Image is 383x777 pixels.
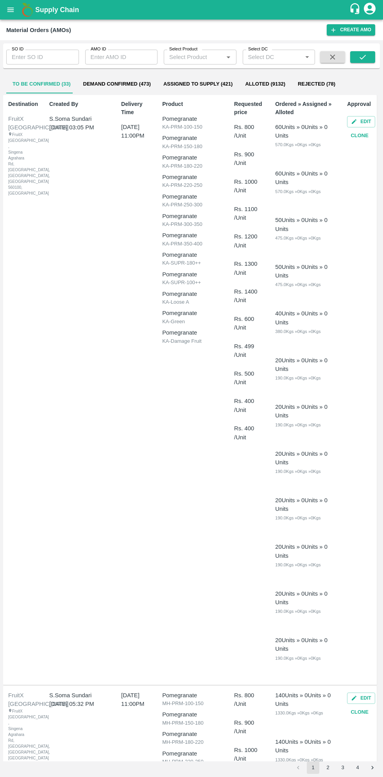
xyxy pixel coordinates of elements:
[12,46,23,52] label: SO ID
[8,132,24,196] div: FruitX [GEOGRAPHIC_DATA] , Singena Agrahara Rd, [GEOGRAPHIC_DATA], [GEOGRAPHIC_DATA], [GEOGRAPHIC...
[275,711,323,715] span: 1330.0 Kgs » 0 Kgs » 0 Kgs
[162,192,221,201] p: Pomegranate
[20,2,35,18] img: logo
[162,270,221,279] p: Pomegranate
[363,2,377,18] div: account of current user
[162,719,221,727] p: MH-PRM-150-180
[275,656,320,661] span: 190.0 Kgs » 0 Kgs » 0 Kgs
[157,75,239,93] button: Assigned to Supply (421)
[234,100,262,116] p: Requested price
[291,761,380,774] nav: pagination navigation
[121,691,140,709] p: [DATE] 11:00PM
[162,309,221,317] p: Pomegranate
[49,700,98,708] p: [DATE] 05:32 PM
[275,496,334,514] div: 20 Units » 0 Units » 0 Units
[347,693,375,704] button: Edit
[162,231,221,240] p: Pomegranate
[162,220,221,228] p: KA-PRM-300-350
[275,738,334,755] div: 140 Units » 0 Units » 0 Units
[322,761,334,774] button: Go to page 2
[275,691,334,709] div: 140 Units » 0 Units » 0 Units
[275,236,320,240] span: 475.0 Kgs » 0 Kgs » 0 Kgs
[275,516,320,520] span: 190.0 Kgs » 0 Kgs » 0 Kgs
[162,337,221,345] p: KA-Damage Fruit
[245,52,290,62] input: Select DC
[234,718,262,736] p: Rs. 900 /Unit
[234,397,262,414] p: Rs. 400 /Unit
[162,279,221,286] p: KA-SUPR-100++
[275,449,334,467] div: 20 Units » 0 Units » 0 Units
[121,100,149,116] p: Delivery Time
[162,240,221,248] p: KA-PRM-350-400
[8,691,35,709] div: FruitX [GEOGRAPHIC_DATA]
[234,260,262,277] p: Rs. 1300 /Unit
[162,201,221,209] p: KA-PRM-250-300
[49,123,98,132] p: [DATE] 03:05 PM
[275,189,320,194] span: 570.0 Kgs » 0 Kgs » 0 Kgs
[8,708,24,773] div: FruitX [GEOGRAPHIC_DATA] , Singena Agrahara Rd, [GEOGRAPHIC_DATA], [GEOGRAPHIC_DATA], [GEOGRAPHIC...
[35,6,79,14] b: Supply Chain
[162,115,221,123] p: Pomegranate
[234,232,262,250] p: Rs. 1200 /Unit
[239,75,292,93] button: Alloted (9132)
[35,4,349,15] a: Supply Chain
[275,757,323,762] span: 1330.0 Kgs » 0 Kgs » 0 Kgs
[162,749,221,758] p: Pomegranate
[351,761,364,774] button: Go to page 4
[234,287,262,305] p: Rs. 1400 /Unit
[6,50,79,64] input: Enter SO ID
[162,738,221,746] p: MH-PRM-180-220
[275,469,320,474] span: 190.0 Kgs » 0 Kgs » 0 Kgs
[169,46,197,52] label: Select Product
[234,315,262,332] p: Rs. 600 /Unit
[292,75,342,93] button: Rejected (78)
[248,46,268,52] label: Select DC
[275,589,334,607] div: 20 Units » 0 Units » 0 Units
[162,251,221,259] p: Pomegranate
[275,376,320,380] span: 190.0 Kgs » 0 Kgs » 0 Kgs
[275,562,320,567] span: 190.0 Kgs » 0 Kgs » 0 Kgs
[6,75,77,93] button: To Be Confirmed (33)
[347,116,375,127] button: Edit
[162,212,221,220] p: Pomegranate
[162,123,221,131] p: KA-PRM-100-150
[275,636,334,653] div: 20 Units » 0 Units » 0 Units
[162,700,221,707] p: MH-PRM-100-150
[49,691,98,700] p: S.Soma Sundari
[234,691,262,709] p: Rs. 800 /Unit
[275,309,334,327] div: 40 Units » 0 Units » 0 Units
[275,329,320,334] span: 380.0 Kgs » 0 Kgs » 0 Kgs
[234,205,262,222] p: Rs. 1100 /Unit
[275,356,334,374] div: 20 Units » 0 Units » 0 Units
[275,403,334,420] div: 20 Units » 0 Units » 0 Units
[275,609,320,614] span: 190.0 Kgs » 0 Kgs » 0 Kgs
[275,100,334,116] p: Ordered » Assigned » Alloted
[234,150,262,168] p: Rs. 900 /Unit
[121,123,140,140] p: [DATE] 11:00PM
[162,691,221,700] p: Pomegranate
[275,169,334,187] div: 60 Units » 0 Units » 0 Units
[162,153,221,162] p: Pomegranate
[327,24,375,36] button: Create AMO
[91,46,106,52] label: AMO ID
[49,115,98,123] p: S.Soma Sundari
[223,52,233,62] button: Open
[349,3,363,17] div: customer-support
[162,181,221,189] p: KA-PRM-220-250
[336,761,349,774] button: Go to page 3
[162,100,221,108] p: Product
[234,342,262,360] p: Rs. 499 /Unit
[275,263,334,280] div: 50 Units » 0 Units » 0 Units
[275,542,334,560] div: 20 Units » 0 Units » 0 Units
[162,259,221,267] p: KA-SUPR-180++
[162,758,221,766] p: MH-PRM-220-250
[8,115,35,132] div: FruitX [GEOGRAPHIC_DATA]
[162,730,221,738] p: Pomegranate
[275,282,320,287] span: 475.0 Kgs » 0 Kgs » 0 Kgs
[49,100,108,108] p: Created By
[162,328,221,337] p: Pomegranate
[302,52,312,62] button: Open
[6,25,71,35] div: Material Orders (AMOs)
[307,761,319,774] button: page 1
[166,52,221,62] input: Select Product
